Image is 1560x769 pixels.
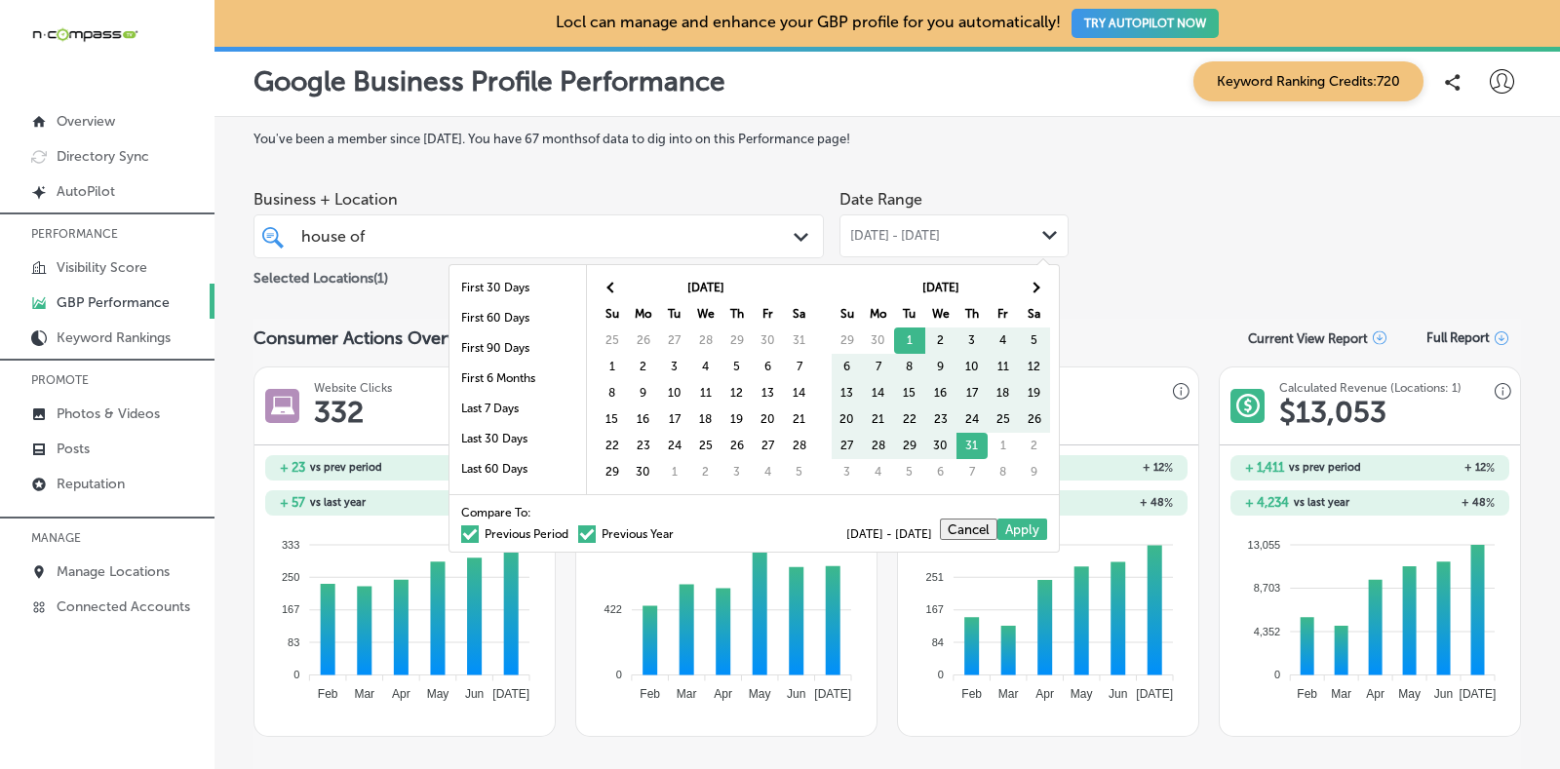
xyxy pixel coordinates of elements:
td: 27 [753,433,784,459]
h2: + 7 [405,461,529,475]
tspan: Jun [1434,687,1453,701]
p: GBP Performance [57,294,170,311]
img: 660ab0bf-5cc7-4cb8-ba1c-48b5ae0f18e60NCTV_CLogo_TV_Black_-500x88.png [31,25,138,44]
td: 26 [721,433,753,459]
p: Visibility Score [57,259,147,276]
td: 27 [832,433,863,459]
td: 11 [988,354,1019,380]
h2: + 4,234 [1245,495,1289,510]
td: 2 [628,354,659,380]
td: 24 [956,406,988,433]
span: Business + Location [253,190,824,209]
td: 31 [956,433,988,459]
td: 26 [1019,406,1050,433]
tspan: 0 [938,669,944,680]
tspan: Jun [1109,687,1127,701]
td: 19 [1019,380,1050,406]
td: 29 [597,459,628,485]
td: 27 [659,327,690,354]
th: Su [832,301,863,327]
li: Last 7 Days [449,394,586,424]
span: [DATE] - [DATE] [850,228,940,244]
p: Directory Sync [57,148,149,165]
th: Sa [784,301,815,327]
td: 29 [721,327,753,354]
tspan: 167 [926,603,944,615]
p: Manage Locations [57,563,170,580]
tspan: Jun [465,687,484,701]
td: 30 [925,433,956,459]
li: First 30 Days [449,273,586,303]
td: 29 [832,327,863,354]
tspan: May [1398,687,1421,701]
td: 22 [597,433,628,459]
td: 8 [597,380,628,406]
td: 7 [863,354,894,380]
th: [DATE] [628,275,784,301]
td: 5 [894,459,925,485]
label: Date Range [839,190,922,209]
h2: + 48 [1370,496,1495,510]
td: 4 [863,459,894,485]
th: Sa [1019,301,1050,327]
h2: + 1,411 [1245,460,1284,475]
td: 3 [832,459,863,485]
td: 9 [628,380,659,406]
tspan: Apr [1036,687,1055,701]
tspan: [DATE] [1137,687,1174,701]
td: 10 [956,354,988,380]
td: 14 [784,380,815,406]
li: Last 60 Days [449,454,586,484]
tspan: 4,352 [1254,625,1281,636]
span: Full Report [1426,330,1490,345]
td: 2 [925,327,956,354]
td: 20 [753,406,784,433]
td: 13 [832,380,863,406]
button: Apply [997,519,1047,540]
td: 23 [925,406,956,433]
span: [DATE] - [DATE] [846,528,940,540]
span: % [1486,496,1495,510]
td: 1 [659,459,690,485]
td: 15 [597,406,628,433]
tspan: Mar [677,687,697,701]
p: Overview [57,113,115,130]
p: Posts [57,441,90,457]
td: 16 [628,406,659,433]
tspan: Jun [787,687,805,701]
p: Current View Report [1248,331,1368,346]
tspan: [DATE] [492,687,529,701]
span: vs prev period [1289,462,1361,473]
td: 14 [863,380,894,406]
li: First 90 Days [449,333,586,364]
tspan: [DATE] [815,687,852,701]
tspan: 333 [282,538,299,550]
td: 31 [784,327,815,354]
p: Selected Locations ( 1 ) [253,262,388,287]
td: 2 [1019,433,1050,459]
th: Mo [863,301,894,327]
td: 12 [1019,354,1050,380]
td: 21 [784,406,815,433]
td: 6 [832,354,863,380]
td: 28 [863,433,894,459]
th: Mo [628,301,659,327]
td: 4 [753,459,784,485]
tspan: 0 [293,669,299,680]
button: Cancel [940,519,997,540]
td: 5 [1019,327,1050,354]
tspan: 251 [926,571,944,583]
td: 8 [894,354,925,380]
td: 5 [784,459,815,485]
label: Previous Period [461,528,568,540]
tspan: 0 [1274,669,1280,680]
span: % [1486,461,1495,475]
td: 15 [894,380,925,406]
td: 17 [956,380,988,406]
span: Compare To: [461,507,531,519]
td: 9 [1019,459,1050,485]
td: 18 [988,380,1019,406]
tspan: 250 [282,571,299,583]
td: 30 [628,459,659,485]
td: 28 [784,433,815,459]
